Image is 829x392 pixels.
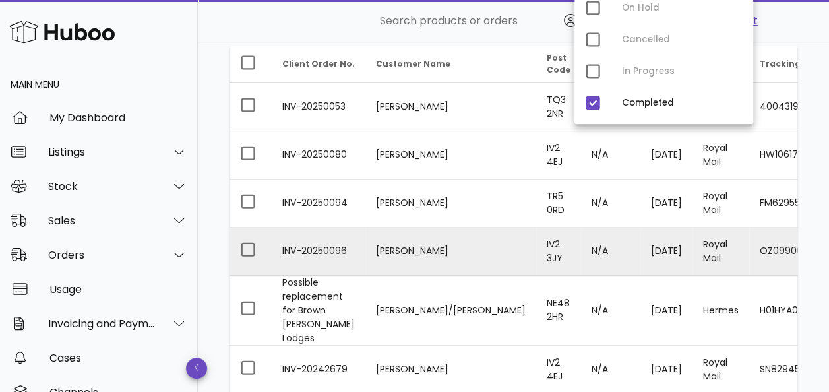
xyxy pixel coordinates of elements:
[536,83,581,131] td: TQ3 2NR
[640,228,692,276] td: [DATE]
[536,46,581,83] th: Post Code
[547,52,570,75] span: Post Code
[272,83,365,131] td: INV-20250053
[48,180,156,193] div: Stock
[692,131,749,180] td: Royal Mail
[48,249,156,261] div: Orders
[48,146,156,158] div: Listings
[536,131,581,180] td: IV2 4EJ
[640,180,692,228] td: [DATE]
[581,180,640,228] td: N/A
[49,112,187,124] div: My Dashboard
[581,228,640,276] td: N/A
[48,214,156,227] div: Sales
[365,131,536,180] td: [PERSON_NAME]
[272,228,365,276] td: INV-20250096
[692,228,749,276] td: Royal Mail
[581,276,640,346] td: N/A
[272,46,365,83] th: Client Order No.
[272,131,365,180] td: INV-20250080
[365,83,536,131] td: [PERSON_NAME]
[760,58,818,69] span: Tracking No.
[692,276,749,346] td: Hermes
[581,131,640,180] td: N/A
[692,180,749,228] td: Royal Mail
[365,180,536,228] td: [PERSON_NAME]
[282,58,355,69] span: Client Order No.
[365,276,536,346] td: [PERSON_NAME]/[PERSON_NAME]
[376,58,450,69] span: Customer Name
[365,46,536,83] th: Customer Name
[272,276,365,346] td: Possible replacement for Brown [PERSON_NAME] Lodges
[49,352,187,364] div: Cases
[272,180,365,228] td: INV-20250094
[640,131,692,180] td: [DATE]
[48,317,156,330] div: Invoicing and Payments
[640,276,692,346] td: [DATE]
[365,228,536,276] td: [PERSON_NAME]
[536,180,581,228] td: TR5 0RD
[49,283,187,296] div: Usage
[622,98,743,108] div: Completed
[536,228,581,276] td: IV2 3JY
[9,18,115,46] img: Huboo Logo
[536,276,581,346] td: NE48 2HR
